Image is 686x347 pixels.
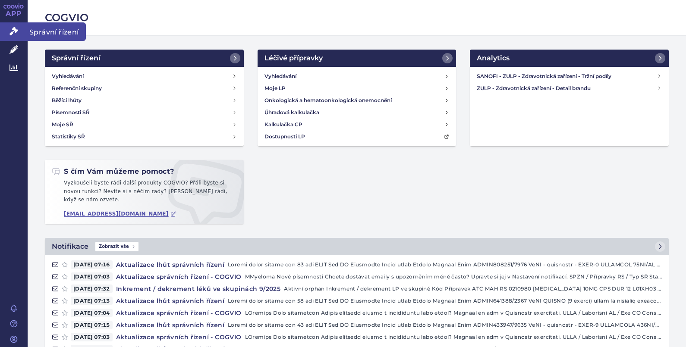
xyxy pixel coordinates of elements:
h4: Písemnosti SŘ [52,108,90,117]
h4: Kalkulačka CP [264,120,302,129]
a: ZULP - Zdravotnická zařízení - Detail brandu [473,82,665,94]
p: LOremips Dolo sitametcon Adipis elitsedd eiusmo t incididuntu labo etdol? Magnaal en adm v Quisno... [245,333,662,341]
h4: Aktualizace správních řízení - COGVIO [113,309,245,317]
span: Zobrazit vše [95,242,138,251]
p: Loremi dolor sitame con 58 adi ELIT Sed DO Eiusmodte Incid utlab Etdolo Magnaal Enim ADMIN641388/... [228,297,662,305]
span: [DATE] 07:03 [71,272,113,281]
h4: Statistiky SŘ [52,132,85,141]
span: [DATE] 07:15 [71,321,113,329]
a: Běžící lhůty [48,94,240,106]
a: Statistiky SŘ [48,131,240,143]
h2: COGVIO [45,10,669,25]
h4: Běžící lhůty [52,96,82,105]
p: MMyeloma Nové písemnosti Chcete dostávat emaily s upozorněním méně často? Upravte si jej v Nastav... [245,272,662,281]
a: Onkologická a hematoonkologická onemocnění [261,94,453,106]
a: SANOFI - ZULP - Zdravotnická zařízení - Tržní podíly [473,70,665,82]
p: Aktivní orphan Inkrement / dekrement LP ve skupině Kód Přípravek ATC MAH RS 0210980 [MEDICAL_DATA... [284,284,662,293]
span: Správní řízení [28,22,86,41]
h4: Dostupnosti LP [264,132,305,141]
p: Loremi dolor sitame con 83 adi ELIT Sed DO Eiusmodte Incid utlab Etdolo Magnaal Enim ADMIN808251/... [228,260,662,269]
a: Moje LP [261,82,453,94]
a: Správní řízení [45,50,244,67]
a: Úhradová kalkulačka [261,106,453,119]
h4: Aktualizace lhůt správních řízení [113,297,228,305]
h4: Vyhledávání [52,72,84,81]
h4: Aktualizace správních řízení - COGVIO [113,333,245,341]
a: Dostupnosti LP [261,131,453,143]
h4: Moje SŘ [52,120,73,129]
a: Analytics [470,50,669,67]
h4: SANOFI - ZULP - Zdravotnická zařízení - Tržní podíly [477,72,657,81]
h2: Analytics [477,53,510,63]
p: Loremi dolor sitame con 43 adi ELIT Sed DO Eiusmodte Incid utlab Etdolo Magnaal Enim ADMIN433947/... [228,321,662,329]
a: Písemnosti SŘ [48,106,240,119]
span: [DATE] 07:04 [71,309,113,317]
span: [DATE] 07:03 [71,333,113,341]
span: [DATE] 07:16 [71,260,113,269]
a: Kalkulačka CP [261,119,453,131]
h4: Aktualizace správních řízení - COGVIO [113,272,245,281]
a: NotifikaceZobrazit vše [45,238,669,255]
h2: Léčivé přípravky [264,53,323,63]
a: [EMAIL_ADDRESS][DOMAIN_NAME] [64,211,176,217]
span: [DATE] 07:32 [71,284,113,293]
h2: Notifikace [52,241,88,252]
h4: Vyhledávání [264,72,296,81]
h4: Úhradová kalkulačka [264,108,319,117]
p: LOremips Dolo sitametcon Adipis elitsedd eiusmo t incididuntu labo etdol? Magnaal en adm v Quisno... [245,309,662,317]
a: Referenční skupiny [48,82,240,94]
a: Vyhledávání [48,70,240,82]
h4: Aktualizace lhůt správních řízení [113,260,228,269]
h4: Referenční skupiny [52,84,102,93]
h4: Moje LP [264,84,286,93]
h2: S čím Vám můžeme pomoct? [52,167,174,176]
a: Léčivé přípravky [258,50,456,67]
h4: ZULP - Zdravotnická zařízení - Detail brandu [477,84,657,93]
a: Moje SŘ [48,119,240,131]
h4: Onkologická a hematoonkologická onemocnění [264,96,392,105]
h2: Správní řízení [52,53,101,63]
span: [DATE] 07:13 [71,297,113,305]
a: Vyhledávání [261,70,453,82]
p: Vyzkoušeli byste rádi další produkty COGVIO? Přáli byste si novou funkci? Nevíte si s něčím rady?... [52,179,237,208]
h4: Aktualizace lhůt správních řízení [113,321,228,329]
h4: Inkrement / dekrement léků ve skupinách 9/2025 [113,284,284,293]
